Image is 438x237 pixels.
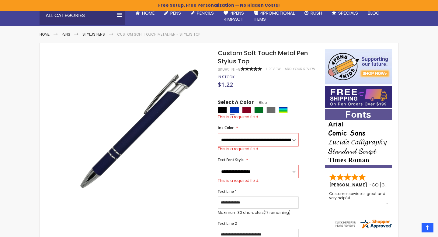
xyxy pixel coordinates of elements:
[197,10,214,16] span: Pencils
[254,100,267,105] span: Blue
[266,107,276,113] div: Grey
[142,10,155,16] span: Home
[82,32,105,37] a: Stylus Pens
[266,67,267,71] span: 1
[219,6,249,26] a: 4Pens4impact
[327,6,363,20] a: Specials
[264,210,290,215] span: (17 remaining)
[300,6,327,20] a: Rush
[325,109,392,168] img: font-personalization-examples
[269,67,281,71] span: Review
[186,6,219,20] a: Pencils
[380,182,424,188] span: [GEOGRAPHIC_DATA]
[159,6,186,20] a: Pens
[117,32,200,37] li: Custom Soft Touch Metal Pen - Stylus Top
[369,182,424,188] span: - ,
[372,182,379,188] span: CO
[254,107,263,113] div: Green
[329,182,369,188] span: [PERSON_NAME]
[218,125,234,130] span: Ink Color
[218,210,299,215] p: Maximum 30 characters
[218,178,299,183] div: This is a required field.
[131,6,159,20] a: Home
[224,10,244,22] span: 4Pens 4impact
[249,6,300,26] a: 4PROMOTIONALITEMS
[218,75,235,80] div: Availability
[218,67,229,72] strong: SKU
[218,49,313,65] span: Custom Soft Touch Metal Pen - Stylus Top
[241,67,262,71] div: 100%
[218,74,235,80] span: In stock
[218,157,244,162] span: Text Font Style
[338,10,358,16] span: Specials
[218,107,227,113] div: Black
[254,10,295,22] span: 4PROMOTIONAL ITEMS
[170,10,181,16] span: Pens
[218,80,233,89] span: $1.22
[230,107,239,113] div: Blue
[368,10,380,16] span: Blog
[218,99,254,107] span: Select A Color
[218,115,319,119] div: This is a required field.
[40,6,125,25] div: All Categories
[363,6,384,20] a: Blog
[71,58,210,197] img: regal_rubber_blue_n_3_1_2.jpg
[311,10,322,16] span: Rush
[279,107,288,113] div: Assorted
[266,67,282,71] a: 1 Review
[325,49,392,84] img: 4pens 4 kids
[231,67,241,72] div: NT-8
[218,147,299,151] div: This is a required field.
[218,221,237,226] span: Text Line 2
[218,189,237,194] span: Text Line 1
[242,107,251,113] div: Burgundy
[40,32,50,37] a: Home
[285,67,315,71] a: Add Your Review
[62,32,70,37] a: Pens
[325,86,392,108] img: Free shipping on orders over $199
